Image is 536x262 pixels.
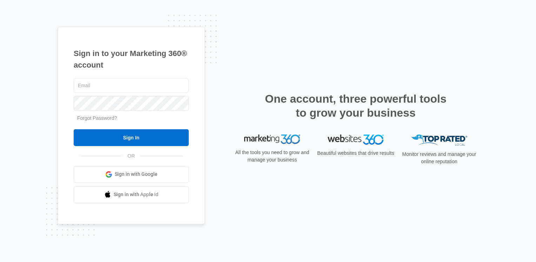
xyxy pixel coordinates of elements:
[74,129,189,146] input: Sign In
[74,48,189,71] h1: Sign in to your Marketing 360® account
[74,166,189,183] a: Sign in with Google
[114,191,159,198] span: Sign in with Apple Id
[74,78,189,93] input: Email
[263,92,449,120] h2: One account, three powerful tools to grow your business
[123,152,140,160] span: OR
[77,115,117,121] a: Forgot Password?
[74,186,189,203] a: Sign in with Apple Id
[316,150,395,157] p: Beautiful websites that drive results
[233,149,311,164] p: All the tools you need to grow and manage your business
[115,171,158,178] span: Sign in with Google
[411,135,467,146] img: Top Rated Local
[328,135,384,145] img: Websites 360
[400,151,478,165] p: Monitor reviews and manage your online reputation
[244,135,300,144] img: Marketing 360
